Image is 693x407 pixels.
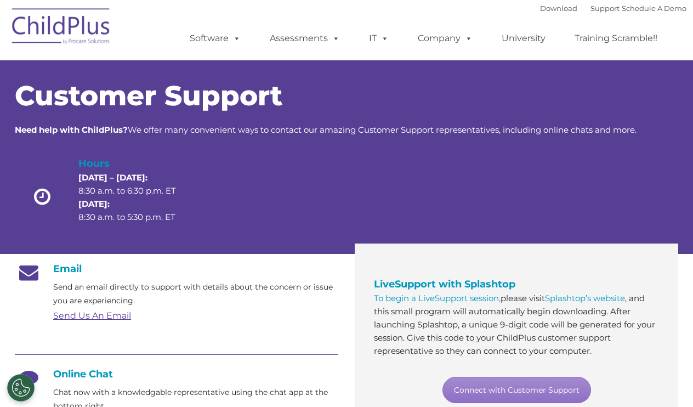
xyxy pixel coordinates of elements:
a: University [491,27,556,49]
a: Connect with Customer Support [442,377,591,403]
a: Software [179,27,252,49]
strong: Need help with ChildPlus? [15,125,128,135]
a: To begin a LiveSupport session, [374,293,501,303]
a: Splashtop’s website [545,293,625,303]
h4: Online Chat [15,368,338,380]
span: We offer many convenient ways to contact our amazing Customer Support representatives, including ... [15,125,637,135]
a: Schedule A Demo [622,4,686,13]
button: Cookies Settings [7,374,35,402]
h4: Hours [78,156,195,171]
a: Assessments [259,27,351,49]
h4: Email [15,263,338,275]
p: Send an email directly to support with details about the concern or issue you are experiencing. [53,280,338,308]
p: please visit , and this small program will automatically begin downloading. After launching Splas... [374,292,659,358]
a: Training Scramble!! [564,27,668,49]
font: | [540,4,686,13]
strong: [DATE] – [DATE]: [78,172,147,183]
a: Company [407,27,484,49]
strong: [DATE]: [78,199,110,209]
img: ChildPlus by Procare Solutions [7,1,116,55]
span: LiveSupport with Splashtop [374,278,515,290]
span: Customer Support [15,79,282,112]
a: Send Us An Email [53,310,131,321]
p: 8:30 a.m. to 6:30 p.m. ET 8:30 a.m. to 5:30 p.m. ET [78,171,195,224]
a: Support [590,4,620,13]
a: Download [540,4,577,13]
a: IT [358,27,400,49]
